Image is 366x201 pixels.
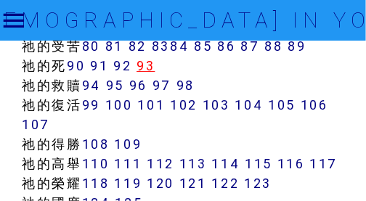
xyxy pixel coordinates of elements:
a: 97 [152,77,171,94]
a: 95 [106,77,124,94]
a: 83 [152,38,170,54]
a: 81 [105,38,123,54]
a: 86 [217,38,235,54]
a: 104 [235,97,264,113]
a: 84 [170,38,189,54]
a: 113 [179,155,207,172]
a: 93 [137,57,155,74]
a: 101 [138,97,166,113]
a: 90 [67,57,85,74]
a: 92 [113,57,131,74]
a: 100 [105,97,133,113]
a: 91 [90,57,108,74]
a: 80 [82,38,100,54]
a: 109 [115,136,142,152]
a: 98 [176,77,195,94]
a: 106 [301,97,328,113]
a: 82 [129,38,147,54]
a: 103 [203,97,230,113]
a: 116 [277,155,305,172]
a: 88 [264,38,282,54]
a: 118 [82,175,110,192]
a: 108 [82,136,110,152]
a: 105 [268,97,296,113]
a: 102 [170,97,198,113]
a: 120 [147,175,174,192]
a: 96 [129,77,147,94]
a: 85 [194,38,212,54]
a: 99 [82,97,100,113]
a: 115 [245,155,272,172]
iframe: Chat [304,136,355,190]
a: 112 [147,155,174,172]
a: 122 [212,175,240,192]
a: 87 [240,38,259,54]
a: 89 [288,38,306,54]
a: 111 [115,155,142,172]
a: 121 [179,175,207,192]
a: 94 [82,77,101,94]
a: 123 [244,175,272,192]
a: 119 [115,175,142,192]
a: 110 [82,155,110,172]
a: 114 [212,155,240,172]
a: 107 [22,116,50,133]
